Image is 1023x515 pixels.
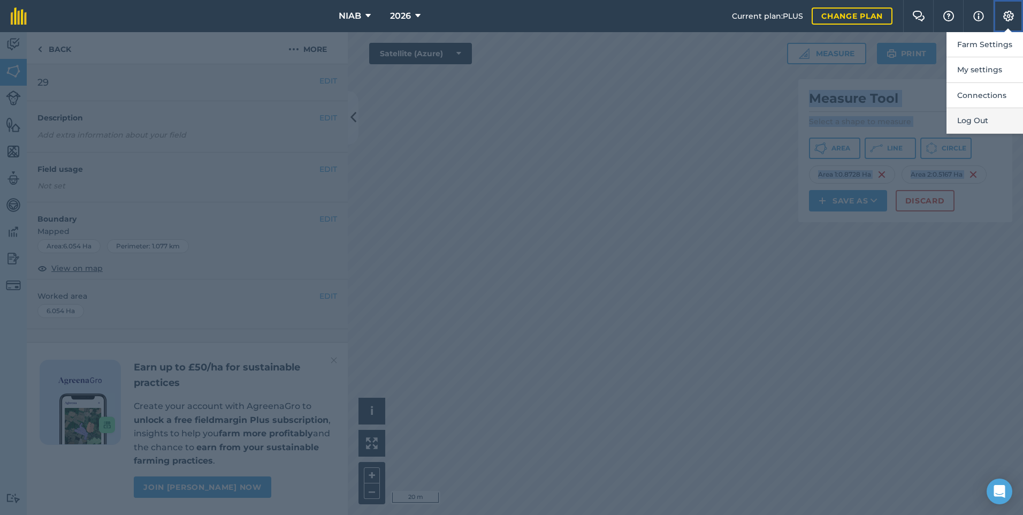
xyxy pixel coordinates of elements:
[942,11,955,21] img: A question mark icon
[11,7,27,25] img: fieldmargin Logo
[973,10,984,22] img: svg+xml;base64,PHN2ZyB4bWxucz0iaHR0cDovL3d3dy53My5vcmcvMjAwMC9zdmciIHdpZHRoPSIxNyIgaGVpZ2h0PSIxNy...
[946,32,1023,57] button: Farm Settings
[812,7,892,25] a: Change plan
[946,108,1023,133] button: Log Out
[339,10,361,22] span: NIAB
[946,57,1023,82] button: My settings
[732,10,803,22] span: Current plan : PLUS
[912,11,925,21] img: Two speech bubbles overlapping with the left bubble in the forefront
[390,10,411,22] span: 2026
[1002,11,1015,21] img: A cog icon
[946,83,1023,108] button: Connections
[987,479,1012,504] div: Open Intercom Messenger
